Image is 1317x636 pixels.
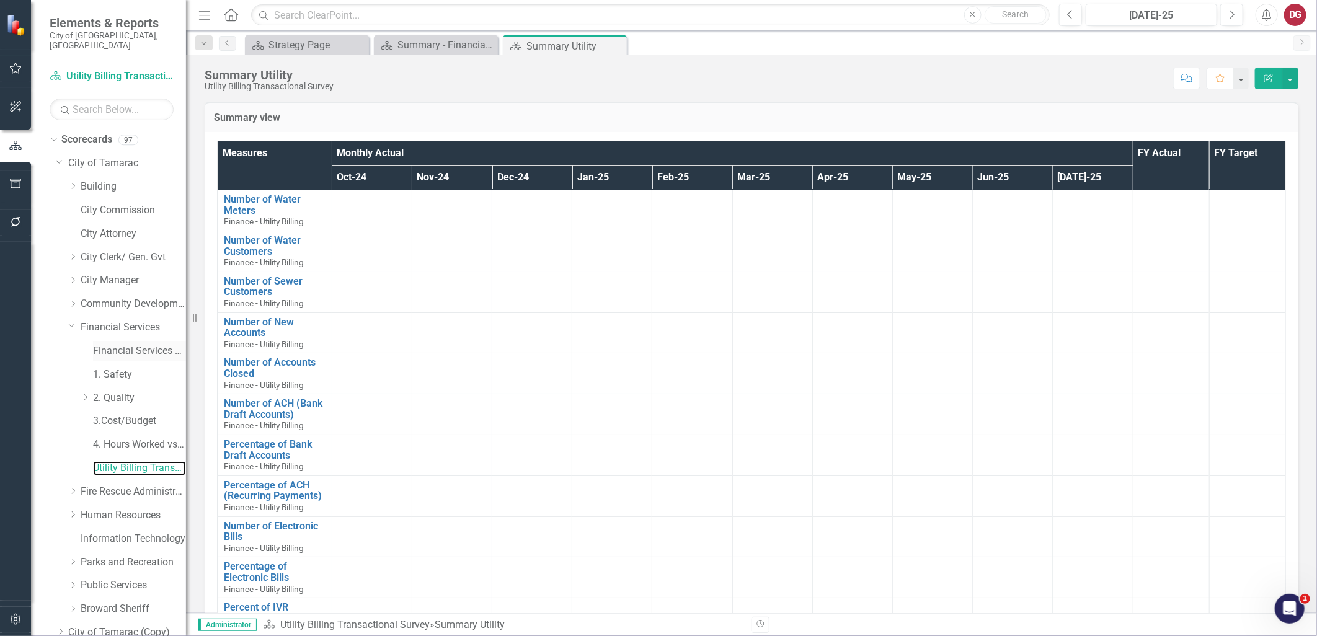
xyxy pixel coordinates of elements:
[93,368,186,382] a: 1. Safety
[224,298,304,308] span: Finance - Utility Billing
[1090,8,1213,23] div: [DATE]-25
[218,353,332,394] td: Double-Click to Edit Right Click for Context Menu
[224,502,304,512] span: Finance - Utility Billing
[93,461,186,475] a: Utility Billing Transactional Survey
[224,276,326,298] a: Number of Sewer Customers
[224,461,304,471] span: Finance - Utility Billing
[251,4,1050,26] input: Search ClearPoint...
[93,391,186,405] a: 2. Quality
[1275,594,1305,624] iframe: Intercom live chat
[1002,9,1029,19] span: Search
[280,619,430,630] a: Utility Billing Transactional Survey
[218,516,332,557] td: Double-Click to Edit Right Click for Context Menu
[224,543,304,553] span: Finance - Utility Billing
[218,435,332,475] td: Double-Click to Edit Right Click for Context Menu
[81,227,186,241] a: City Attorney
[224,235,326,257] a: Number of Water Customers
[224,194,326,216] a: Number of Water Meters
[526,38,624,54] div: Summary Utility
[81,297,186,311] a: Community Development
[224,602,326,624] a: Percent of IVR Payments
[224,357,326,379] a: Number of Accounts Closed
[224,339,304,349] span: Finance - Utility Billing
[81,555,186,570] a: Parks and Recreation
[224,317,326,338] a: Number of New Accounts
[1284,4,1306,26] button: DG
[218,475,332,516] td: Double-Click to Edit Right Click for Context Menu
[1086,4,1217,26] button: [DATE]-25
[248,37,366,53] a: Strategy Page
[50,99,174,120] input: Search Below...
[224,216,304,226] span: Finance - Utility Billing
[218,272,332,312] td: Double-Click to Edit Right Click for Context Menu
[81,180,186,194] a: Building
[377,37,495,53] a: Summary - Financial Services Administration (1501)
[218,557,332,598] td: Double-Click to Edit Right Click for Context Menu
[218,394,332,435] td: Double-Click to Edit Right Click for Context Menu
[198,619,257,631] span: Administrator
[205,82,334,91] div: Utility Billing Transactional Survey
[81,508,186,523] a: Human Resources
[68,156,186,170] a: City of Tamarac
[224,521,326,542] a: Number of Electronic Bills
[81,578,186,593] a: Public Services
[50,15,174,30] span: Elements & Reports
[224,480,326,501] a: Percentage of ACH (Recurring Payments)
[81,485,186,499] a: Fire Rescue Administration
[81,602,186,616] a: Broward Sheriff
[224,380,304,390] span: Finance - Utility Billing
[118,135,138,145] div: 97
[214,112,1289,123] h3: Summary view
[81,250,186,265] a: City Clerk/ Gen. Gvt
[81,532,186,546] a: Information Technology
[268,37,366,53] div: Strategy Page
[218,231,332,272] td: Double-Click to Edit Right Click for Context Menu
[985,6,1047,24] button: Search
[93,344,186,358] a: Financial Services Scorecard
[93,414,186,428] a: 3.Cost/Budget
[435,619,505,630] div: Summary Utility
[224,398,326,420] a: Number of ACH (Bank Draft Accounts)
[205,68,334,82] div: Summary Utility
[218,190,332,231] td: Double-Click to Edit Right Click for Context Menu
[81,273,186,288] a: City Manager
[218,312,332,353] td: Double-Click to Edit Right Click for Context Menu
[397,37,495,53] div: Summary - Financial Services Administration (1501)
[50,30,174,51] small: City of [GEOGRAPHIC_DATA], [GEOGRAPHIC_DATA]
[224,257,304,267] span: Finance - Utility Billing
[81,203,186,218] a: City Commission
[263,618,742,632] div: »
[224,584,304,594] span: Finance - Utility Billing
[81,320,186,335] a: Financial Services
[93,438,186,452] a: 4. Hours Worked vs Available hours
[224,439,326,461] a: Percentage of Bank Draft Accounts
[224,420,304,430] span: Finance - Utility Billing
[50,69,174,84] a: Utility Billing Transactional Survey
[1300,594,1310,604] span: 1
[224,561,326,583] a: Percentage of Electronic Bills
[61,133,112,147] a: Scorecards
[6,14,28,35] img: ClearPoint Strategy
